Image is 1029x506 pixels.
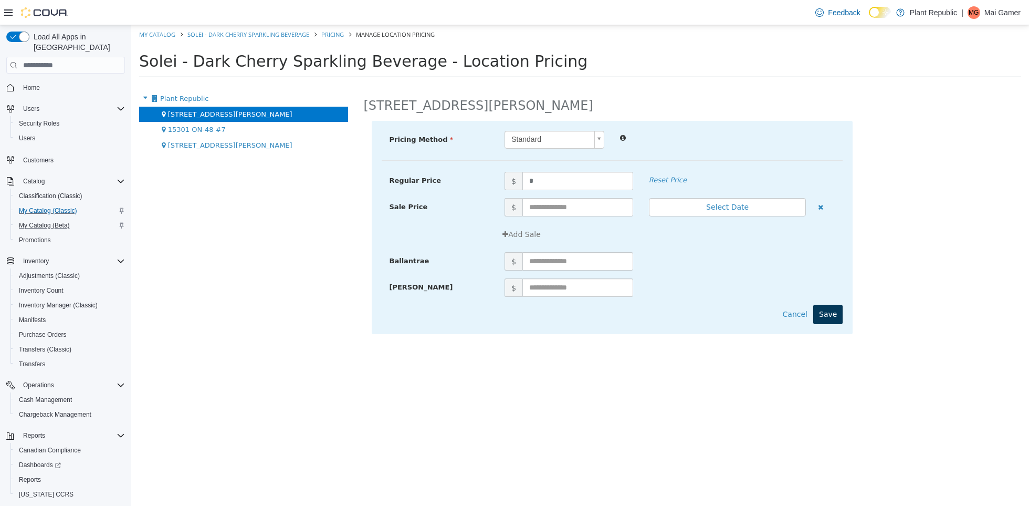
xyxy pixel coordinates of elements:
a: Manifests [15,314,50,326]
a: Dashboards [15,459,65,471]
span: Transfers [15,358,125,370]
a: My Catalog (Classic) [15,204,81,217]
span: Chargeback Management [15,408,125,421]
span: Catalog [19,175,125,188]
button: Canadian Compliance [10,443,129,458]
button: Add Sale [365,200,415,219]
button: My Catalog (Classic) [10,203,129,218]
span: [PERSON_NAME] [258,258,322,266]
span: [US_STATE] CCRS [19,490,73,499]
input: Dark Mode [869,7,891,18]
span: Load All Apps in [GEOGRAPHIC_DATA] [29,32,125,53]
a: Cash Management [15,394,76,406]
span: Operations [23,381,54,389]
span: Reports [19,476,41,484]
button: Users [19,102,44,115]
span: Washington CCRS [15,488,125,501]
button: Adjustments (Classic) [10,269,129,283]
span: Home [19,81,125,94]
h2: [STREET_ADDRESS][PERSON_NAME] [233,73,462,89]
button: Customers [2,152,129,167]
a: Users [15,132,39,144]
button: Promotions [10,233,129,247]
a: Feedback [811,2,864,23]
span: Security Roles [15,117,125,130]
button: Purchase Orders [10,327,129,342]
span: My Catalog (Classic) [15,204,125,217]
span: Solei - Dark Cherry Sparkling Beverage - Location Pricing [8,27,456,45]
span: Users [19,134,35,142]
a: Security Roles [15,117,64,130]
span: $ [373,253,391,272]
span: Promotions [19,236,51,244]
button: Operations [19,379,58,391]
button: Classification (Classic) [10,189,129,203]
span: Promotions [15,234,125,246]
button: Inventory [2,254,129,269]
span: Catalog [23,177,45,185]
a: Chargeback Management [15,408,96,421]
button: Transfers [10,357,129,371]
a: Inventory Count [15,284,68,297]
span: Canadian Compliance [15,444,125,457]
a: Solei - Dark Cherry Sparkling Beverage [56,5,178,13]
span: Transfers (Classic) [15,343,125,356]
a: [US_STATE] CCRS [15,488,78,501]
span: [STREET_ADDRESS][PERSON_NAME] [37,116,161,124]
span: Inventory [23,257,49,265]
a: Classification (Classic) [15,190,87,202]
span: Classification (Classic) [15,190,125,202]
a: Adjustments (Classic) [15,270,84,282]
span: Reports [19,429,125,442]
a: Pricing [190,5,213,13]
span: Dashboards [15,459,125,471]
span: Regular Price [258,151,310,159]
span: Home [23,84,40,92]
button: Inventory Count [10,283,129,298]
em: Reset Price [518,151,555,159]
span: Inventory Manager (Classic) [15,299,125,312]
span: $ [373,227,391,245]
span: Transfers [19,360,45,368]
button: Inventory Manager (Classic) [10,298,129,313]
a: Customers [19,154,58,167]
a: Reports [15,473,45,486]
span: $ [373,173,391,191]
button: Save [682,280,711,299]
span: Inventory Count [15,284,125,297]
span: My Catalog (Beta) [19,221,70,230]
button: Security Roles [10,116,129,131]
span: Pricing Method [258,110,322,118]
button: Reports [10,472,129,487]
a: Promotions [15,234,55,246]
span: Sale Price [258,178,297,185]
button: Home [2,80,129,95]
span: Feedback [828,7,860,18]
span: Customers [19,153,125,166]
button: Chargeback Management [10,407,129,422]
a: Standard [373,106,473,123]
button: Catalog [2,174,129,189]
span: Inventory [19,255,125,267]
button: Transfers (Classic) [10,342,129,357]
button: Users [10,131,129,146]
span: Inventory Manager (Classic) [19,301,98,309]
button: Operations [2,378,129,393]
span: $ [373,147,391,165]
a: My Catalog [8,5,44,13]
a: Purchase Orders [15,328,71,341]
button: Cancel [646,280,682,299]
button: Reports [19,429,49,442]
span: Users [19,102,125,115]
span: Cash Management [15,394,125,406]
span: Adjustments (Classic) [19,272,80,280]
a: Canadian Compliance [15,444,85,457]
span: My Catalog (Beta) [15,219,125,232]
span: Ballantrae [258,232,298,240]
span: 15301 ON-48 #7 [37,100,94,108]
span: Adjustments (Classic) [15,270,125,282]
div: Mai Gamer [968,6,980,19]
span: Chargeback Management [19,410,91,419]
span: Transfers (Classic) [19,345,71,354]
